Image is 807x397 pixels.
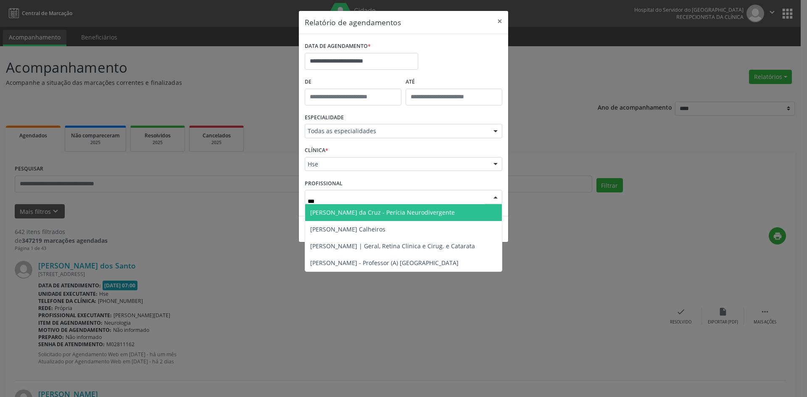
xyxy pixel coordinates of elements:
span: [PERSON_NAME] | Geral, Retina Clinica e Cirug. e Catarata [310,242,475,250]
span: Todas as especialidades [308,127,485,135]
label: PROFISSIONAL [305,177,343,190]
label: ATÉ [406,76,502,89]
label: DATA DE AGENDAMENTO [305,40,371,53]
label: De [305,76,401,89]
span: [PERSON_NAME] da Cruz - Perícia Neurodivergente [310,208,455,216]
label: ESPECIALIDADE [305,111,344,124]
span: [PERSON_NAME] Calheiros [310,225,385,233]
span: [PERSON_NAME] - Professor (A) [GEOGRAPHIC_DATA] [310,259,459,267]
h5: Relatório de agendamentos [305,17,401,28]
label: CLÍNICA [305,144,328,157]
button: Close [491,11,508,32]
span: Hse [308,160,485,168]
